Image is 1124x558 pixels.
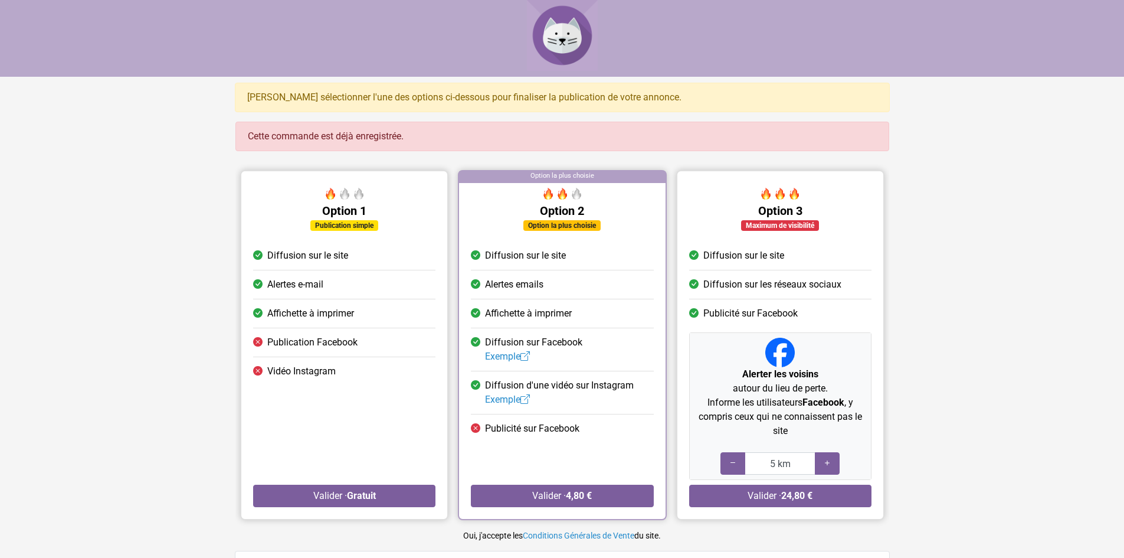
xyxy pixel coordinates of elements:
a: Conditions Générales de Vente [523,531,634,540]
a: Exemple [485,394,530,405]
h5: Option 3 [689,204,871,218]
p: autour du lieu de perte. [694,367,866,396]
button: Valider ·24,80 € [689,485,871,507]
strong: Facebook [802,397,844,408]
span: Diffusion sur le site [703,249,784,263]
button: Valider ·Gratuit [253,485,435,507]
h5: Option 1 [253,204,435,218]
small: Oui, j'accepte les du site. [463,531,661,540]
strong: Alerter les voisins [742,368,818,380]
a: Exemple [485,351,530,362]
strong: Gratuit [346,490,375,501]
strong: 24,80 € [781,490,812,501]
img: Facebook [765,338,795,367]
span: Diffusion sur le site [267,249,348,263]
span: Publicité sur Facebook [485,422,579,436]
div: [PERSON_NAME] sélectionner l'une des options ci-dessous pour finaliser la publication de votre an... [235,83,890,112]
h5: Option 2 [471,204,653,218]
span: Alertes emails [485,278,543,292]
span: Diffusion d'une vidéo sur Instagram [485,378,634,407]
span: Affichette à imprimer [267,306,354,321]
span: Publication Facebook [267,335,358,350]
span: Diffusion sur Facebook [485,335,582,364]
div: Cette commande est déjà enregistrée. [235,122,889,151]
strong: 4,80 € [566,490,592,501]
span: Diffusion sur le site [485,249,566,263]
div: Maximum de visibilité [741,220,819,231]
span: Alertes e-mail [267,278,323,292]
span: Vidéo Instagram [267,364,336,378]
div: Publication simple [310,220,378,231]
span: Diffusion sur les réseaux sociaux [703,278,841,292]
p: Informe les utilisateurs , y compris ceux qui ne connaissent pas le site [694,396,866,438]
span: Publicité sur Facebook [703,306,797,321]
span: Affichette à imprimer [485,306,572,321]
button: Valider ·4,80 € [471,485,653,507]
div: Option la plus choisie [523,220,601,231]
div: Option la plus choisie [459,171,665,183]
